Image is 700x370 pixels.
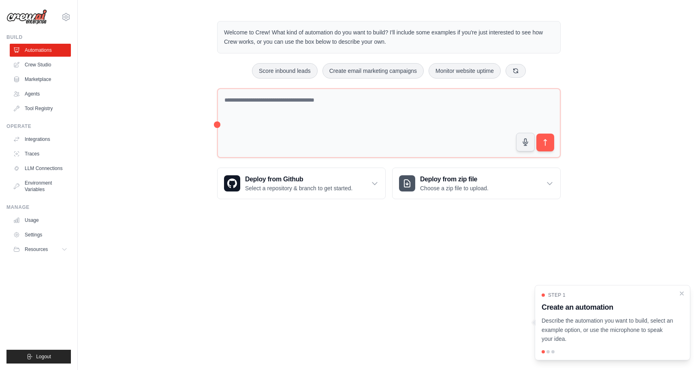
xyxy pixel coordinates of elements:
[10,73,71,86] a: Marketplace
[429,63,501,79] button: Monitor website uptime
[6,350,71,364] button: Logout
[245,184,352,192] p: Select a repository & branch to get started.
[10,162,71,175] a: LLM Connections
[420,174,489,184] h3: Deploy from zip file
[10,176,71,196] a: Environment Variables
[224,28,554,47] p: Welcome to Crew! What kind of automation do you want to build? I'll include some examples if you'...
[6,123,71,130] div: Operate
[322,63,424,79] button: Create email marketing campaigns
[252,63,318,79] button: Score inbound leads
[420,184,489,192] p: Choose a zip file to upload.
[10,228,71,241] a: Settings
[679,290,685,297] button: Close walkthrough
[245,174,352,184] h3: Deploy from Github
[548,292,566,298] span: Step 1
[10,147,71,160] a: Traces
[36,353,51,360] span: Logout
[6,9,47,25] img: Logo
[10,243,71,256] button: Resources
[10,58,71,71] a: Crew Studio
[6,204,71,211] div: Manage
[10,133,71,146] a: Integrations
[10,214,71,227] a: Usage
[10,44,71,57] a: Automations
[10,87,71,100] a: Agents
[25,246,48,253] span: Resources
[542,316,674,344] p: Describe the automation you want to build, select an example option, or use the microphone to spe...
[659,331,700,370] iframe: Chat Widget
[6,34,71,40] div: Build
[542,302,674,313] h3: Create an automation
[10,102,71,115] a: Tool Registry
